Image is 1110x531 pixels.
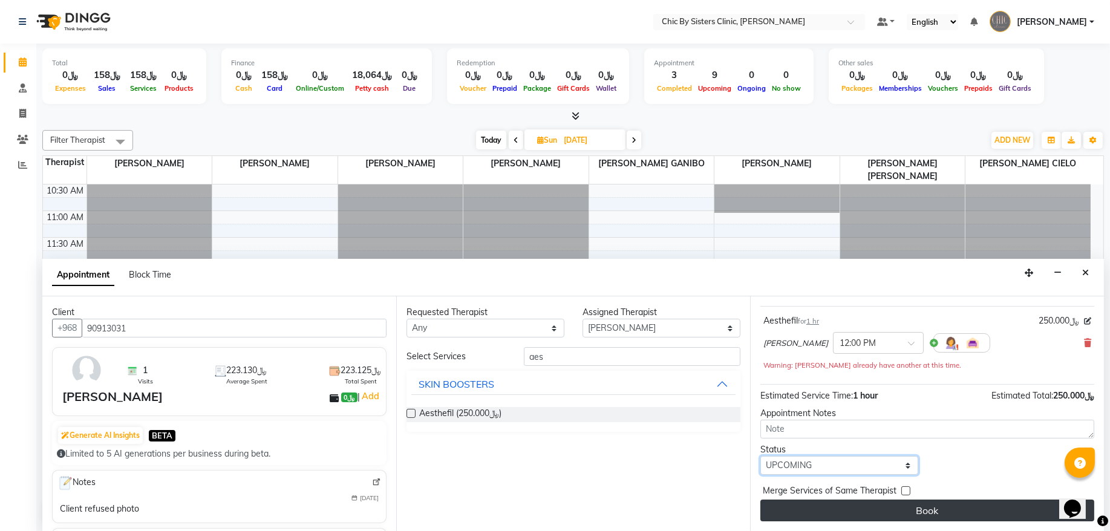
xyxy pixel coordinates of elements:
[341,364,381,377] span: ﷼223.125
[853,390,878,401] span: 1 hour
[45,211,87,224] div: 11:00 AM
[961,68,996,82] div: ﷼0
[1077,264,1094,282] button: Close
[338,156,463,171] span: [PERSON_NAME]
[1059,483,1098,519] iframe: chat widget
[760,443,918,456] div: Status
[400,84,419,93] span: Due
[925,84,961,93] span: Vouchers
[838,58,1034,68] div: Other sales
[838,68,876,82] div: ﷼0
[965,156,1091,171] span: [PERSON_NAME] CIELO
[125,68,162,82] div: ﷼158
[87,156,212,171] span: [PERSON_NAME]
[560,131,621,149] input: 2025-10-12
[293,68,347,82] div: ﷼0
[397,68,422,82] div: ﷼0
[876,84,925,93] span: Memberships
[419,407,501,422] span: Aesthefil (﷼250.000)
[345,377,377,386] span: Total Spent
[406,306,564,319] div: Requested Therapist
[554,84,593,93] span: Gift Cards
[52,58,197,68] div: Total
[357,389,381,403] span: |
[1039,314,1079,327] span: ﷼250.000
[654,68,695,82] div: 3
[554,68,593,82] div: ﷼0
[419,377,494,391] div: SKIN BOOSTERS
[457,68,489,82] div: ﷼0
[524,347,740,366] input: Search by service name
[58,427,143,444] button: Generate AI Insights
[231,58,422,68] div: Finance
[347,68,397,82] div: ﷼18,064
[212,156,338,171] span: [PERSON_NAME]
[62,388,163,406] div: [PERSON_NAME]
[476,131,506,149] span: Today
[991,390,1053,401] span: Estimated Total:
[52,68,89,82] div: ﷼0
[760,407,1094,420] div: Appointment Notes
[129,269,171,280] span: Block Time
[763,337,828,350] span: [PERSON_NAME]
[961,84,996,93] span: Prepaids
[360,389,381,403] a: Add
[45,184,87,197] div: 10:30 AM
[769,84,804,93] span: No show
[256,68,293,82] div: ﷼158
[798,317,819,325] small: for
[226,364,267,377] span: ﷼223.130
[457,84,489,93] span: Voucher
[52,306,387,319] div: Client
[138,377,153,386] span: Visits
[583,306,740,319] div: Assigned Therapist
[89,68,125,82] div: ﷼158
[226,377,267,386] span: Average Spent
[50,135,105,145] span: Filter Therapist
[734,84,769,93] span: Ongoing
[763,484,896,500] span: Merge Services of Same Therapist
[994,135,1030,145] span: ADD NEW
[996,68,1034,82] div: ﷼0
[769,68,804,82] div: 0
[763,314,819,327] div: Aesthefil
[593,68,619,82] div: ﷼0
[360,494,379,503] span: [DATE]
[149,430,175,441] span: BETA
[45,238,87,250] div: 11:30 AM
[654,58,804,68] div: Appointment
[232,84,255,93] span: Cash
[695,84,734,93] span: Upcoming
[760,500,1094,521] button: Book
[763,361,961,370] small: Warning: [PERSON_NAME] already have another at this time.
[463,156,589,171] span: [PERSON_NAME]
[143,364,148,377] span: 1
[534,135,560,145] span: Sun
[411,373,736,395] button: SKIN BOOSTERS
[60,503,139,515] div: Client refused photo
[991,132,1033,149] button: ADD NEW
[589,156,714,171] span: [PERSON_NAME] GANIBO
[352,84,392,93] span: Petty cash
[293,84,347,93] span: Online/Custom
[231,68,256,82] div: ﷼0
[654,84,695,93] span: Completed
[944,336,958,350] img: Hairdresser.png
[57,475,96,491] span: Notes
[57,448,382,460] div: Limited to 5 AI generations per business during beta.
[52,264,114,286] span: Appointment
[876,68,925,82] div: ﷼0
[734,68,769,82] div: 0
[1053,390,1094,401] span: ﷼250.000
[695,68,734,82] div: 9
[52,84,89,93] span: Expenses
[1017,16,1087,28] span: [PERSON_NAME]
[82,319,387,337] input: Search by Name/Mobile/Email/Code
[996,84,1034,93] span: Gift Cards
[96,84,119,93] span: Sales
[840,156,965,184] span: [PERSON_NAME] [PERSON_NAME]
[397,350,515,363] div: Select Services
[489,84,520,93] span: Prepaid
[457,58,619,68] div: Redemption
[520,84,554,93] span: Package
